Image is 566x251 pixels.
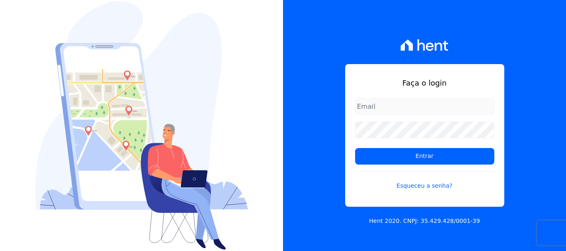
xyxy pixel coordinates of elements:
[355,98,494,115] input: Email
[355,77,494,88] h1: Faça o login
[355,148,494,165] input: Entrar
[355,171,494,190] a: Esqueceu a senha?
[35,1,248,250] img: Login
[369,217,480,225] p: Hent 2020. CNPJ: 35.429.428/0001-39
